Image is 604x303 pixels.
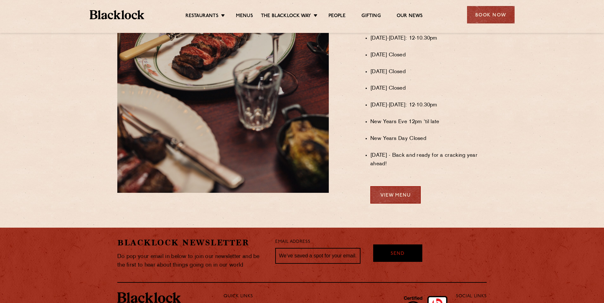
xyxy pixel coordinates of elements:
a: Gifting [361,13,380,20]
li: [DATE] Closed [370,68,487,76]
li: New Years Eve 12pm 'til late [370,118,487,126]
a: Restaurants [185,13,218,20]
p: Quick Links [224,292,435,300]
div: Book Now [467,6,515,23]
a: View Menu [370,186,421,204]
span: Send [391,250,405,258]
li: [DATE] - Back and ready for a cracking year ahead! [370,151,487,168]
label: Email Address [275,238,310,246]
a: Our News [397,13,423,20]
li: [DATE]-[DATE]: 12-10.30pm [370,34,487,43]
img: BL_Textured_Logo-footer-cropped.svg [117,292,181,303]
a: Menus [236,13,253,20]
img: BL_Textured_Logo-footer-cropped.svg [90,10,145,19]
a: The Blacklock Way [261,13,311,20]
p: Social Links [456,292,487,300]
h2: Blacklock Newsletter [117,237,266,248]
p: Do pop your email in below to join our newsletter and be the first to hear about things going on ... [117,252,266,269]
a: People [328,13,346,20]
li: [DATE] Closed [370,84,487,93]
li: [DATE] Closed [370,51,487,60]
li: New Years Day Closed [370,135,487,143]
input: We’ve saved a spot for your email... [275,248,360,264]
li: [DATE]-[DATE]: 12-10.30pm [370,101,487,110]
